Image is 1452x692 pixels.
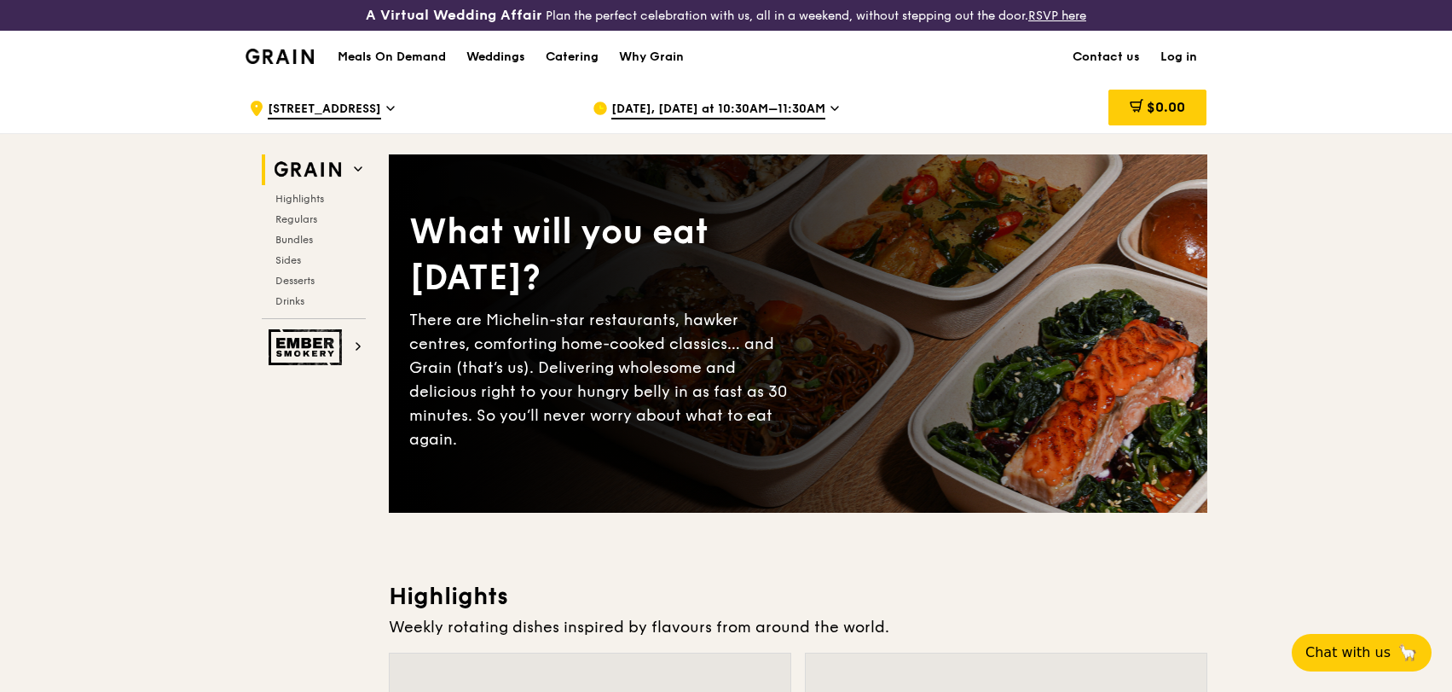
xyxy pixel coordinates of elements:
[275,193,324,205] span: Highlights
[409,308,798,451] div: There are Michelin-star restaurants, hawker centres, comforting home-cooked classics… and Grain (...
[1028,9,1086,23] a: RSVP here
[338,49,446,66] h1: Meals On Demand
[366,7,542,24] h3: A Virtual Wedding Affair
[1397,643,1418,663] span: 🦙
[389,615,1207,639] div: Weekly rotating dishes inspired by flavours from around the world.
[246,49,315,64] img: Grain
[275,275,315,287] span: Desserts
[275,254,301,266] span: Sides
[466,32,525,83] div: Weddings
[409,209,798,301] div: What will you eat [DATE]?
[611,101,825,119] span: [DATE], [DATE] at 10:30AM–11:30AM
[389,581,1207,612] h3: Highlights
[269,154,347,185] img: Grain web logo
[275,295,304,307] span: Drinks
[275,213,317,225] span: Regulars
[1150,32,1207,83] a: Log in
[1305,643,1391,663] span: Chat with us
[546,32,599,83] div: Catering
[1062,32,1150,83] a: Contact us
[275,234,313,246] span: Bundles
[246,30,315,81] a: GrainGrain
[268,101,381,119] span: [STREET_ADDRESS]
[1292,634,1432,672] button: Chat with us🦙
[609,32,694,83] a: Why Grain
[269,329,347,365] img: Ember Smokery web logo
[619,32,684,83] div: Why Grain
[535,32,609,83] a: Catering
[1147,99,1185,115] span: $0.00
[456,32,535,83] a: Weddings
[242,7,1210,24] div: Plan the perfect celebration with us, all in a weekend, without stepping out the door.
